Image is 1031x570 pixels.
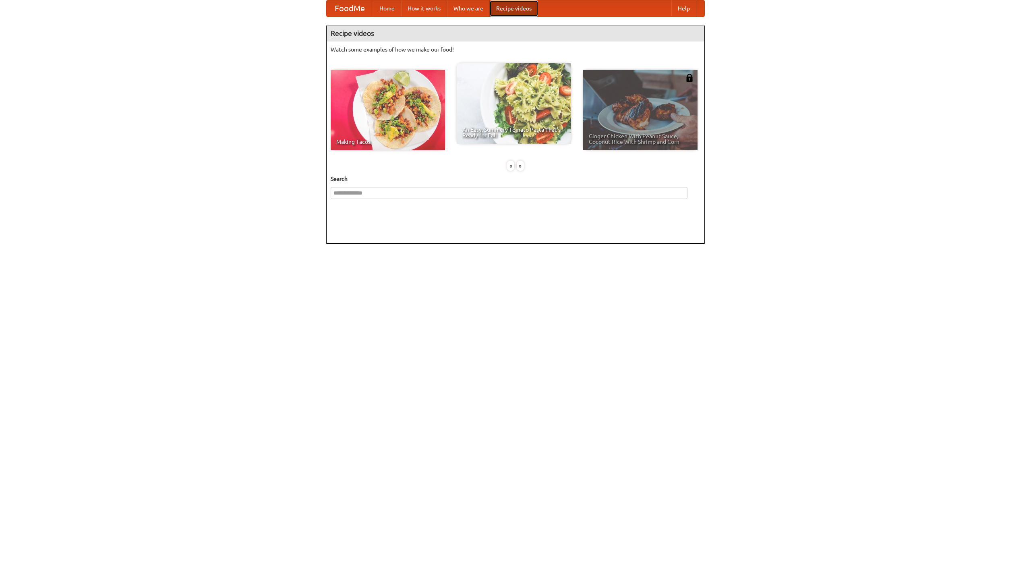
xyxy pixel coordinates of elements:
span: An Easy, Summery Tomato Pasta That's Ready for Fall [462,127,565,138]
a: Who we are [447,0,490,17]
span: Making Tacos [336,139,439,145]
a: Recipe videos [490,0,538,17]
a: How it works [401,0,447,17]
div: » [517,161,524,171]
img: 483408.png [685,74,694,82]
h4: Recipe videos [327,25,704,41]
a: FoodMe [327,0,373,17]
a: Home [373,0,401,17]
a: An Easy, Summery Tomato Pasta That's Ready for Fall [457,63,571,144]
a: Making Tacos [331,70,445,150]
a: Help [671,0,696,17]
div: « [507,161,514,171]
p: Watch some examples of how we make our food! [331,46,700,54]
h5: Search [331,175,700,183]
